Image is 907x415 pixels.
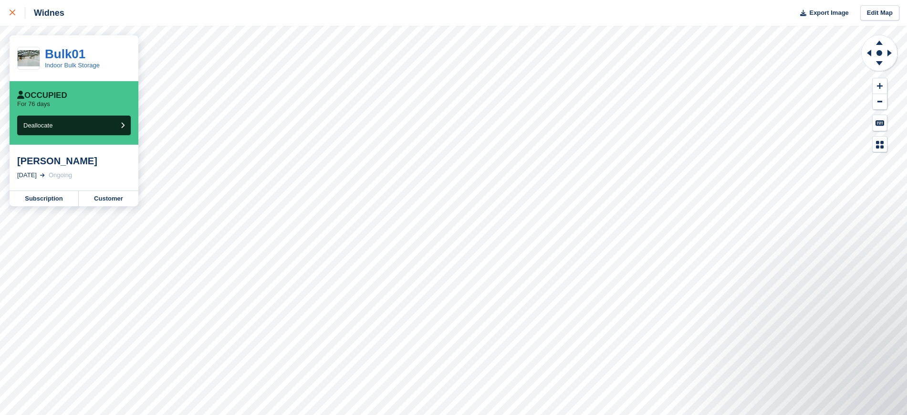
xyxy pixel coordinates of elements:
p: For 76 days [17,100,50,108]
div: Occupied [17,91,67,100]
div: Ongoing [49,170,72,180]
button: Zoom Out [873,94,887,110]
img: arrow-right-light-icn-cde0832a797a2874e46488d9cf13f60e5c3a73dbe684e267c42b8395dfbc2abf.svg [40,173,45,177]
button: Keyboard Shortcuts [873,115,887,131]
span: Deallocate [23,122,52,129]
a: Customer [79,191,138,206]
a: Edit Map [860,5,899,21]
button: Export Image [794,5,849,21]
a: Subscription [10,191,79,206]
img: Bulk%20Storage.jpg [18,50,40,67]
button: Map Legend [873,137,887,152]
div: [DATE] [17,170,37,180]
button: Deallocate [17,116,131,135]
span: Export Image [809,8,848,18]
div: Widnes [25,7,64,19]
a: Bulk01 [45,47,85,61]
div: [PERSON_NAME] [17,155,131,167]
a: Indoor Bulk Storage [45,62,100,69]
button: Zoom In [873,78,887,94]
